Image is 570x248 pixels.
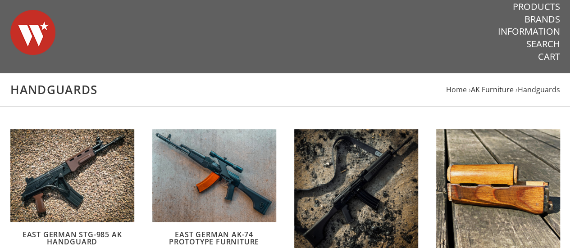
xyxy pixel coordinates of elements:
[10,82,560,97] h1: Handguards
[169,230,259,247] a: East German AK-74 Prototype Furniture
[498,26,560,37] a: Information
[152,129,276,222] img: East German AK-74 Prototype Furniture
[471,85,514,95] a: AK Furniture
[10,1,55,64] img: Warsaw Wood Co.
[513,1,560,13] a: Products
[524,14,560,25] a: Brands
[526,38,560,50] a: Search
[23,230,122,247] a: East German STG-985 AK Handguard
[518,85,560,95] a: Handguards
[469,84,514,96] li: ›
[10,129,134,222] img: East German STG-985 AK Handguard
[515,84,560,96] li: ›
[538,51,560,63] a: Cart
[446,85,467,95] a: Home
